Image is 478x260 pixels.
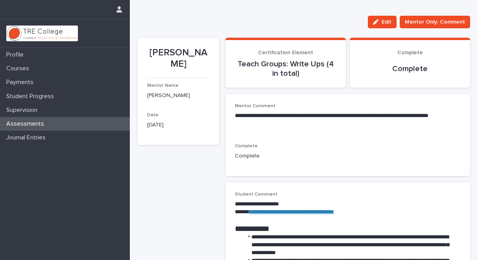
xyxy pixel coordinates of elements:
p: Teach Groups: Write Ups (4 in total) [235,59,336,78]
p: [PERSON_NAME] [147,47,210,70]
p: Complete [235,152,461,160]
span: Mentor Only: Comment [405,18,465,26]
span: Certification Element [258,50,313,55]
img: L01RLPSrRaOWR30Oqb5K [6,26,78,41]
button: Edit [368,16,397,28]
span: Student Comment [235,192,277,197]
p: [PERSON_NAME] [147,92,210,100]
p: Complete [359,64,461,73]
p: Supervision [3,106,44,114]
span: Date [147,113,159,117]
span: Complete [397,50,423,55]
span: Mentor Name [147,83,179,88]
p: Profile [3,51,30,59]
span: Complete [235,144,258,148]
p: [DATE] [147,121,210,129]
p: Payments [3,79,40,86]
p: Assessments [3,120,50,128]
span: Edit [382,19,391,25]
p: Courses [3,65,35,72]
button: Mentor Only: Comment [400,16,470,28]
span: Mentor Comment [235,104,275,108]
p: Journal Entries [3,134,52,141]
p: Student Progress [3,93,60,100]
